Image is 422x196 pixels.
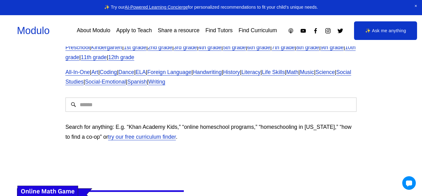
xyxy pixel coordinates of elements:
p: Search for anything: E.g. “Khan Academy Kids,” “online homeschool programs,” “homeschooling in [U... [65,122,357,142]
a: ✨ Ask me anything [354,21,417,40]
a: Foreign Language [147,69,192,75]
a: Twitter [337,28,344,34]
a: try our free curriculum finder [108,134,176,140]
a: 7th grade [272,44,295,50]
a: 9th grade [321,44,344,50]
a: Preschool [65,44,90,50]
a: Art [91,69,99,75]
a: History [223,69,240,75]
a: Spanish [127,79,147,85]
a: Math [286,69,298,75]
a: 12th grade [108,54,134,60]
a: 2nd grade [148,44,172,50]
a: About Modulo [77,25,110,36]
a: Science [315,69,335,75]
a: Instagram [325,28,331,34]
a: Find Curriculum [238,25,277,36]
a: Social Studies [65,69,351,85]
a: Dance [118,69,134,75]
a: Writing [148,79,165,85]
a: All-In-One [65,69,90,75]
a: 4th grade [198,44,221,50]
a: Social-Emotional [85,79,126,85]
a: 8th grade [296,44,319,50]
a: Apply to Teach [116,25,152,36]
a: 6th grade [247,44,270,50]
a: Facebook [312,28,319,34]
input: Search [65,98,357,112]
a: Literacy [241,69,260,75]
a: 10th grade [65,44,356,60]
a: Share a resource [158,25,200,36]
a: Apple Podcasts [288,28,294,34]
a: Kindergarten [91,44,122,50]
a: AI-Powered Learning Concierge [125,5,188,10]
a: Handwriting [193,69,222,75]
a: Find Tutors [205,25,233,36]
a: YouTube [300,28,306,34]
a: ELA [136,69,146,75]
a: 11th grade [81,54,107,60]
a: Music [300,69,314,75]
a: 5th grade [223,44,246,50]
a: 3rd grade [174,44,197,50]
a: Modulo [17,25,50,36]
p: | | | | | | | | | | | | | [65,43,357,63]
a: Life Skills [262,69,285,75]
p: | | | | | | | | | | | | | | | | [65,68,357,87]
a: 1st grade [124,44,146,50]
a: Coding [100,69,117,75]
